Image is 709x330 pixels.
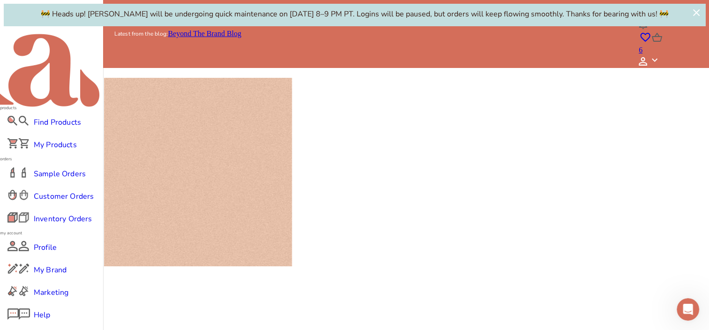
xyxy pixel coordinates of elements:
p: Latest from the blog: [114,30,168,38]
a: Beyond The Brand Blog [168,30,241,38]
a: 6 [639,37,698,54]
iframe: Intercom live chat [677,298,699,321]
div: 6 [639,46,698,54]
div: MY TASKS 2 /3 [643,2,693,17]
